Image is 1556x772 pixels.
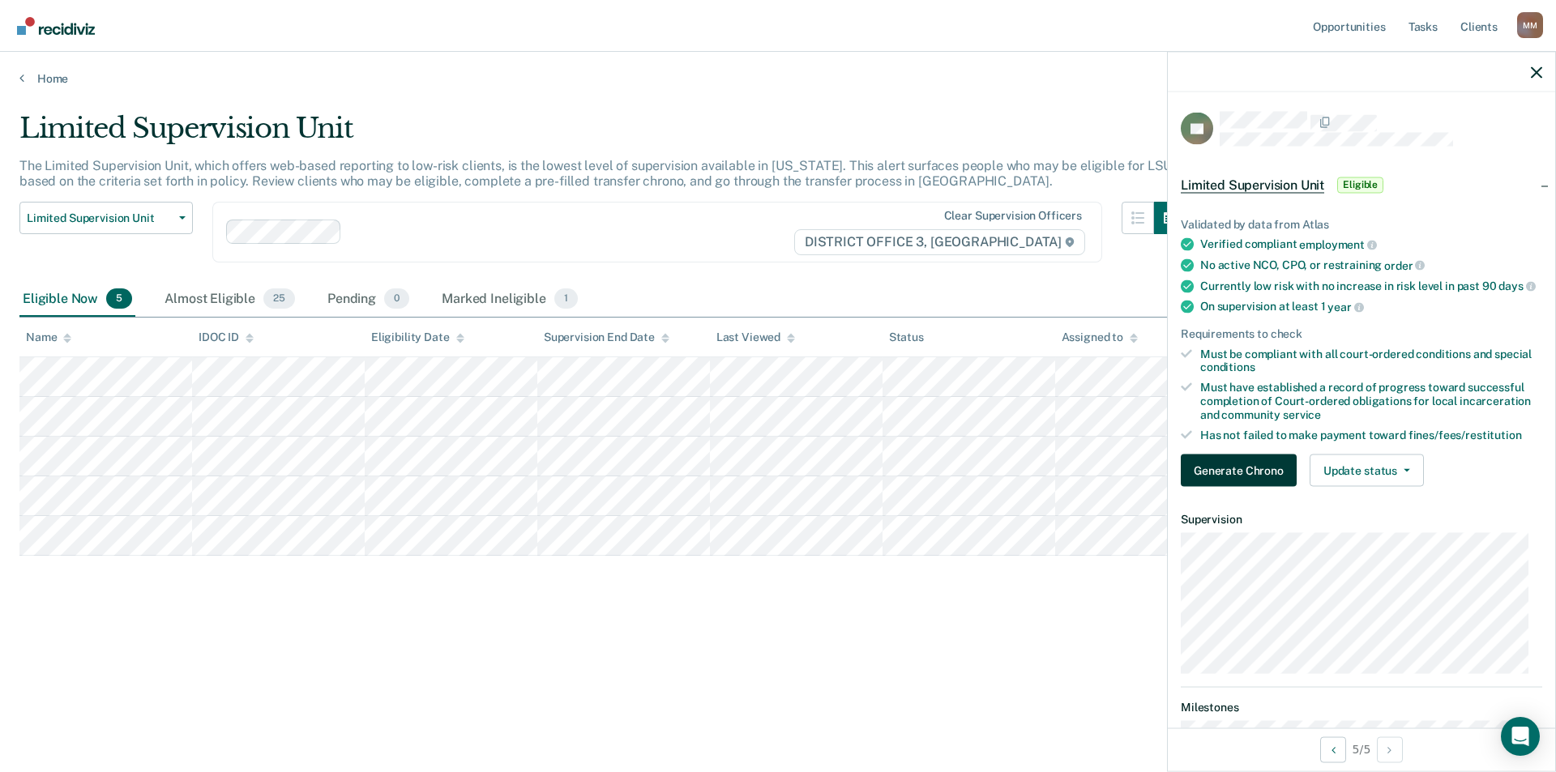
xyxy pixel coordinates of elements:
button: Profile dropdown button [1517,12,1543,38]
div: Eligible Now [19,282,135,318]
span: Limited Supervision Unit [1181,177,1324,193]
div: Limited Supervision Unit [19,112,1186,158]
div: Currently low risk with no increase in risk level in past 90 [1200,279,1542,293]
button: Next Opportunity [1377,736,1403,762]
span: service [1283,407,1321,420]
div: Limited Supervision UnitEligible [1168,159,1555,211]
span: DISTRICT OFFICE 3, [GEOGRAPHIC_DATA] [794,229,1085,255]
div: Requirements to check [1181,326,1542,340]
span: Eligible [1337,177,1383,193]
div: Supervision End Date [544,331,669,344]
a: Home [19,71,1537,86]
div: Must be compliant with all court-ordered conditions and special conditions [1200,347,1542,374]
span: Limited Supervision Unit [27,211,173,225]
div: 5 / 5 [1168,727,1555,770]
div: Last Viewed [716,331,795,344]
span: fines/fees/restitution [1409,428,1522,441]
div: Status [889,331,924,344]
dt: Supervision [1181,513,1542,527]
img: Recidiviz [17,17,95,35]
span: 0 [384,288,409,309]
div: Assigned to [1062,331,1138,344]
div: Validated by data from Atlas [1181,217,1542,231]
a: Navigate to form link [1181,454,1303,487]
div: Clear supervision officers [944,209,1082,223]
div: No active NCO, CPO, or restraining [1200,258,1542,272]
div: Must have established a record of progress toward successful completion of Court-ordered obligati... [1200,381,1542,421]
p: The Limited Supervision Unit, which offers web-based reporting to low-risk clients, is the lowest... [19,158,1172,189]
div: Verified compliant [1200,237,1542,252]
span: year [1327,300,1363,313]
div: Almost Eligible [161,282,298,318]
div: Eligibility Date [371,331,464,344]
span: 5 [106,288,132,309]
span: order [1384,258,1425,271]
span: employment [1299,238,1376,251]
div: On supervision at least 1 [1200,300,1542,314]
div: Pending [324,282,413,318]
span: 1 [554,288,578,309]
span: 25 [263,288,295,309]
dt: Milestones [1181,701,1542,714]
div: Has not failed to make payment toward [1200,428,1542,441]
button: Generate Chrono [1181,454,1297,487]
span: days [1498,279,1535,292]
div: Name [26,331,71,344]
button: Previous Opportunity [1320,736,1346,762]
div: Marked Ineligible [438,282,581,318]
button: Update status [1310,454,1424,487]
div: IDOC ID [199,331,254,344]
div: Open Intercom Messenger [1501,717,1540,756]
div: M M [1517,12,1543,38]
